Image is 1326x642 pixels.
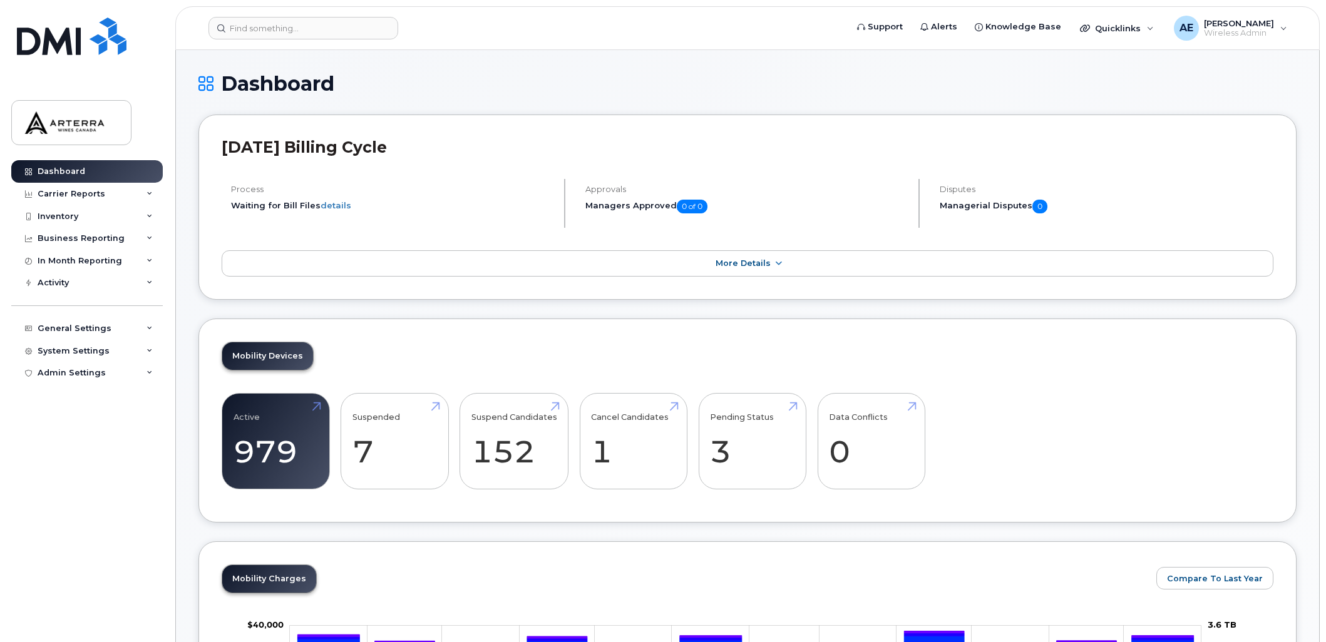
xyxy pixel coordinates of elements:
h4: Approvals [585,185,908,194]
a: Pending Status 3 [710,400,794,482]
span: 0 [1032,200,1047,213]
span: More Details [716,258,771,268]
h4: Disputes [940,185,1273,194]
a: Mobility Charges [222,565,316,593]
button: Compare To Last Year [1156,567,1273,589]
h4: Process [231,185,553,194]
a: Mobility Devices [222,342,313,370]
tspan: $40,000 [247,619,284,629]
tspan: 3.6 TB [1208,619,1236,629]
a: Active 979 [234,400,318,482]
h5: Managers Approved [585,200,908,213]
h1: Dashboard [198,73,1297,94]
a: Cancel Candidates 1 [591,400,676,482]
a: Data Conflicts 0 [829,400,913,482]
a: details [321,200,351,210]
li: Waiting for Bill Files [231,200,553,211]
span: 0 of 0 [677,200,707,213]
a: Suspend Candidates 152 [471,400,557,482]
h2: [DATE] Billing Cycle [222,138,1273,156]
a: Suspended 7 [352,400,437,482]
h5: Managerial Disputes [940,200,1273,213]
g: $0 [247,619,284,629]
span: Compare To Last Year [1167,573,1263,584]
